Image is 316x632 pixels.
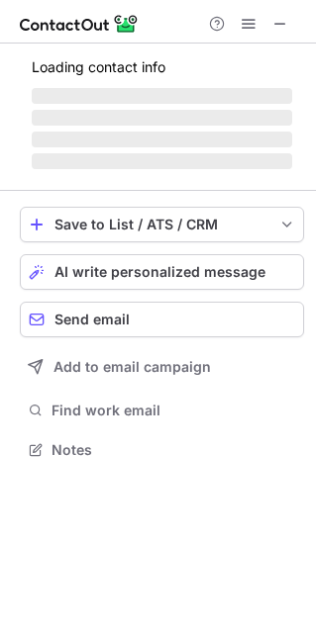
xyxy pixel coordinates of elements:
[20,436,304,464] button: Notes
[54,264,265,280] span: AI write personalized message
[54,312,130,327] span: Send email
[20,207,304,242] button: save-profile-one-click
[20,12,139,36] img: ContactOut v5.3.10
[20,397,304,424] button: Find work email
[20,254,304,290] button: AI write personalized message
[52,441,296,459] span: Notes
[20,349,304,385] button: Add to email campaign
[53,359,211,375] span: Add to email campaign
[32,88,292,104] span: ‌
[20,302,304,337] button: Send email
[32,153,292,169] span: ‌
[32,59,292,75] p: Loading contact info
[32,132,292,147] span: ‌
[54,217,269,232] div: Save to List / ATS / CRM
[52,402,296,419] span: Find work email
[32,110,292,126] span: ‌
